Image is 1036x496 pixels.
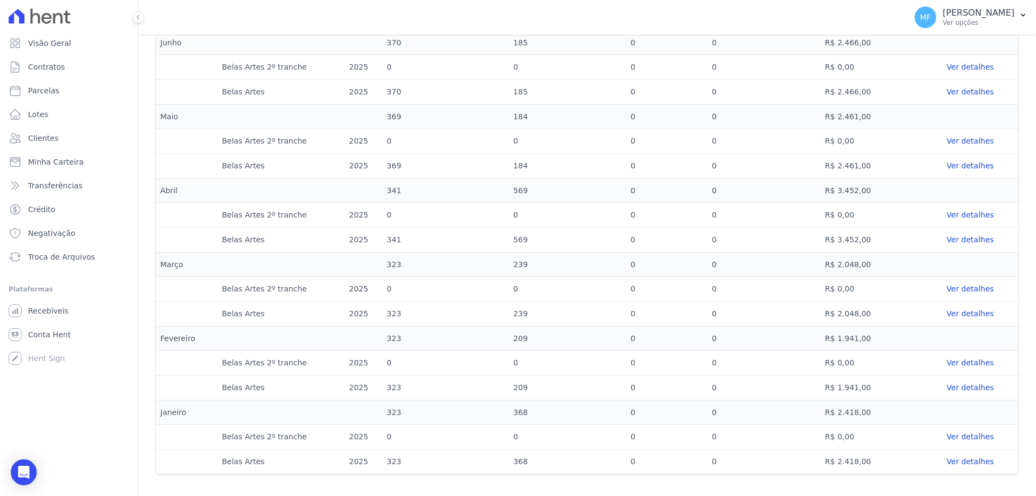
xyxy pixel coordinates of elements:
[707,351,821,376] td: 0
[156,400,217,425] td: Janeiro
[509,179,626,203] td: 569
[821,425,895,450] td: R$ 0,00
[707,31,821,55] td: 0
[626,253,707,277] td: 0
[28,204,56,215] span: Crédito
[707,228,821,253] td: 0
[946,308,1014,320] a: Ver detalhes
[626,400,707,425] td: 0
[509,203,626,228] td: 0
[707,203,821,228] td: 0
[509,105,626,129] td: 184
[821,179,895,203] td: R$ 3.452,00
[821,327,895,351] td: R$ 1.941,00
[345,228,383,253] td: 2025
[707,80,821,105] td: 0
[509,400,626,425] td: 368
[383,31,509,55] td: 370
[217,376,345,400] td: Belas Artes
[626,277,707,302] td: 0
[28,62,65,72] span: Contratos
[707,179,821,203] td: 0
[217,302,345,327] td: Belas Artes
[821,351,895,376] td: R$ 0,00
[821,105,895,129] td: R$ 2.461,00
[626,203,707,228] td: 0
[383,277,509,302] td: 0
[383,351,509,376] td: 0
[821,400,895,425] td: R$ 2.418,00
[4,151,133,173] a: Minha Carteira
[28,133,58,144] span: Clientes
[28,180,83,191] span: Transferências
[4,32,133,54] a: Visão Geral
[509,327,626,351] td: 209
[28,228,76,239] span: Negativação
[217,277,345,302] td: Belas Artes 2º tranche
[156,31,217,55] td: Junho
[345,277,383,302] td: 2025
[946,86,1014,98] a: Ver detalhes
[920,13,931,21] span: MF
[821,31,895,55] td: R$ 2.466,00
[707,302,821,327] td: 0
[509,351,626,376] td: 0
[383,80,509,105] td: 370
[943,18,1014,27] p: Ver opções
[217,154,345,179] td: Belas Artes
[217,129,345,154] td: Belas Artes 2º tranche
[345,376,383,400] td: 2025
[626,450,707,474] td: 0
[345,55,383,80] td: 2025
[345,80,383,105] td: 2025
[28,85,59,96] span: Parcelas
[626,302,707,327] td: 0
[4,300,133,322] a: Recebíveis
[4,175,133,196] a: Transferências
[9,283,129,296] div: Plataformas
[943,8,1014,18] p: [PERSON_NAME]
[821,129,895,154] td: R$ 0,00
[509,425,626,450] td: 0
[626,154,707,179] td: 0
[946,431,1014,443] a: Ver detalhes
[28,329,71,340] span: Conta Hent
[28,38,71,49] span: Visão Geral
[217,425,345,450] td: Belas Artes 2º tranche
[4,199,133,220] a: Crédito
[4,56,133,78] a: Contratos
[4,222,133,244] a: Negativação
[946,456,1014,467] a: Ver detalhes
[821,228,895,253] td: R$ 3.452,00
[509,80,626,105] td: 185
[946,160,1014,172] a: Ver detalhes
[626,80,707,105] td: 0
[383,327,509,351] td: 323
[626,327,707,351] td: 0
[11,459,37,485] div: Open Intercom Messenger
[345,203,383,228] td: 2025
[626,425,707,450] td: 0
[707,55,821,80] td: 0
[707,425,821,450] td: 0
[821,376,895,400] td: R$ 1.941,00
[509,228,626,253] td: 569
[156,253,217,277] td: Março
[821,154,895,179] td: R$ 2.461,00
[707,277,821,302] td: 0
[509,450,626,474] td: 368
[509,277,626,302] td: 0
[509,55,626,80] td: 0
[4,127,133,149] a: Clientes
[4,324,133,345] a: Conta Hent
[626,129,707,154] td: 0
[946,283,1014,295] a: Ver detalhes
[383,203,509,228] td: 0
[383,105,509,129] td: 369
[626,228,707,253] td: 0
[707,376,821,400] td: 0
[383,154,509,179] td: 369
[383,376,509,400] td: 323
[707,253,821,277] td: 0
[217,450,345,474] td: Belas Artes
